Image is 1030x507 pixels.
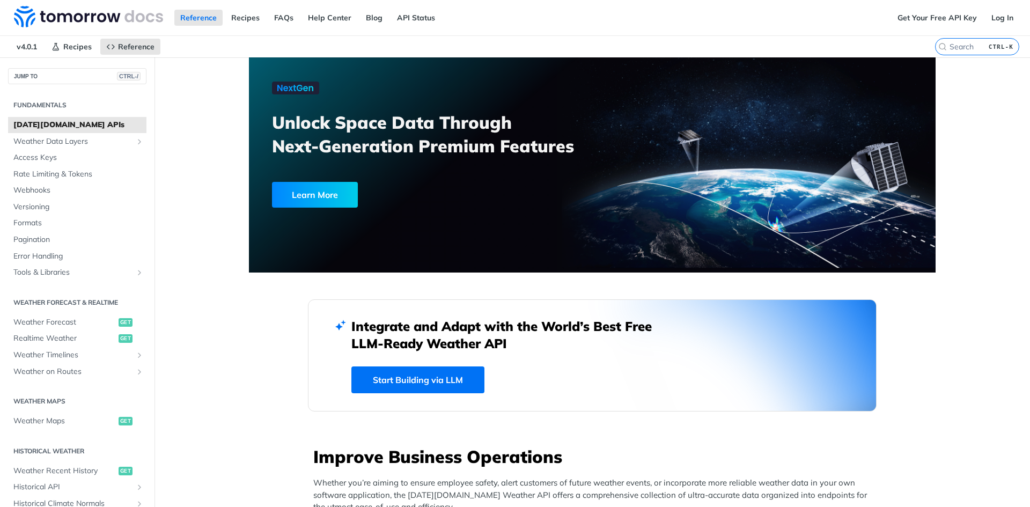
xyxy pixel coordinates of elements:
button: Show subpages for Tools & Libraries [135,268,144,277]
img: NextGen [272,82,319,94]
a: Get Your Free API Key [892,10,983,26]
span: get [119,467,133,475]
span: Weather Forecast [13,317,116,328]
h2: Fundamentals [8,100,146,110]
a: Weather on RoutesShow subpages for Weather on Routes [8,364,146,380]
a: Reference [174,10,223,26]
span: Recipes [63,42,92,52]
span: Weather on Routes [13,366,133,377]
h2: Weather Forecast & realtime [8,298,146,307]
button: JUMP TOCTRL-/ [8,68,146,84]
a: Log In [985,10,1019,26]
span: CTRL-/ [117,72,141,80]
span: Weather Timelines [13,350,133,361]
span: get [119,334,133,343]
span: Pagination [13,234,144,245]
span: Realtime Weather [13,333,116,344]
div: Learn More [272,182,358,208]
h2: Integrate and Adapt with the World’s Best Free LLM-Ready Weather API [351,318,668,352]
kbd: CTRL-K [986,41,1016,52]
a: Weather Recent Historyget [8,463,146,479]
span: Historical API [13,482,133,493]
span: Weather Data Layers [13,136,133,147]
span: Reference [118,42,154,52]
span: get [119,417,133,425]
a: [DATE][DOMAIN_NAME] APIs [8,117,146,133]
a: Rate Limiting & Tokens [8,166,146,182]
span: Error Handling [13,251,144,262]
span: get [119,318,133,327]
a: Recipes [46,39,98,55]
a: FAQs [268,10,299,26]
a: Reference [100,39,160,55]
a: Realtime Weatherget [8,330,146,347]
a: Start Building via LLM [351,366,484,393]
h3: Improve Business Operations [313,445,877,468]
a: Historical APIShow subpages for Historical API [8,479,146,495]
a: Versioning [8,199,146,215]
a: Learn More [272,182,538,208]
span: v4.0.1 [11,39,43,55]
svg: Search [938,42,947,51]
span: Access Keys [13,152,144,163]
button: Show subpages for Weather on Routes [135,368,144,376]
span: Webhooks [13,185,144,196]
button: Show subpages for Historical API [135,483,144,491]
span: Weather Recent History [13,466,116,476]
a: Help Center [302,10,357,26]
span: Weather Maps [13,416,116,427]
span: Tools & Libraries [13,267,133,278]
span: Versioning [13,202,144,212]
span: [DATE][DOMAIN_NAME] APIs [13,120,144,130]
a: Blog [360,10,388,26]
a: Access Keys [8,150,146,166]
span: Formats [13,218,144,229]
button: Show subpages for Weather Data Layers [135,137,144,146]
a: Weather TimelinesShow subpages for Weather Timelines [8,347,146,363]
img: Tomorrow.io Weather API Docs [14,6,163,27]
h2: Weather Maps [8,396,146,406]
a: Weather Data LayersShow subpages for Weather Data Layers [8,134,146,150]
a: Weather Forecastget [8,314,146,330]
a: Tools & LibrariesShow subpages for Tools & Libraries [8,264,146,281]
h3: Unlock Space Data Through Next-Generation Premium Features [272,111,604,158]
a: API Status [391,10,441,26]
a: Recipes [225,10,266,26]
h2: Historical Weather [8,446,146,456]
button: Show subpages for Weather Timelines [135,351,144,359]
a: Webhooks [8,182,146,199]
span: Rate Limiting & Tokens [13,169,144,180]
a: Formats [8,215,146,231]
a: Error Handling [8,248,146,264]
a: Pagination [8,232,146,248]
a: Weather Mapsget [8,413,146,429]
